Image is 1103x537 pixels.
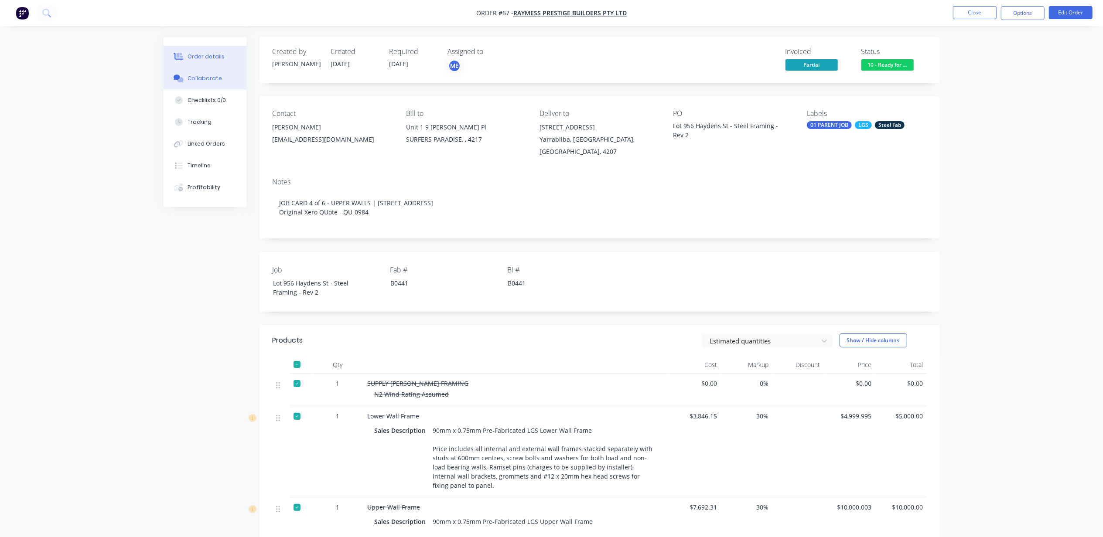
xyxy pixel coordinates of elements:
span: $3,846.15 [673,411,717,421]
span: $0.00 [673,379,717,388]
div: B0441 [501,277,610,289]
img: Factory [16,7,29,20]
div: [PERSON_NAME] [273,59,321,68]
div: 90mm x 0.75mm Pre-Fabricated LGS Lower Wall Frame Price includes all internal and external wall f... [430,424,659,492]
div: Created [331,48,379,56]
div: Order details [188,53,225,61]
span: 30% [724,411,769,421]
div: [PERSON_NAME][EMAIL_ADDRESS][DOMAIN_NAME] [273,121,392,149]
button: Close [953,6,997,19]
div: Discount [772,356,824,374]
div: SURFERS PARADISE, , 4217 [406,133,526,146]
div: Qty [312,356,364,374]
div: Yarrabilba, [GEOGRAPHIC_DATA], [GEOGRAPHIC_DATA], 4207 [540,133,659,158]
span: 0% [724,379,769,388]
div: Assigned to [448,48,535,56]
label: Bl # [507,265,616,275]
div: Steel Fab [875,121,905,129]
span: SUPPLY [PERSON_NAME] FRAMING [368,379,469,387]
button: Options [1001,6,1045,20]
div: Linked Orders [188,140,225,148]
button: Timeline [164,155,246,177]
button: Profitability [164,177,246,198]
span: 30% [724,503,769,512]
div: B0441 [383,277,492,289]
div: Deliver to [540,109,659,118]
div: Total [875,356,927,374]
a: Raymess Prestige Builders Pty Ltd [513,9,627,17]
div: Created by [273,48,321,56]
div: Unit 1 9 [PERSON_NAME] PlSURFERS PARADISE, , 4217 [406,121,526,149]
div: PO [673,109,793,118]
div: Labels [807,109,926,118]
div: Lot 956 Haydens St - Steel Framing - Rev 2 [673,121,782,139]
button: 10 - Ready for ... [861,59,914,72]
div: Required [389,48,437,56]
div: Cost [669,356,721,374]
div: Unit 1 9 [PERSON_NAME] Pl [406,121,526,133]
span: [DATE] [389,60,409,68]
span: N2 Wind Rating Assumed [375,390,449,398]
div: Collaborate [188,75,222,82]
span: Lower Wall Frame [368,412,420,420]
div: JOB CARD 4 of 6 - UPPER WALLS | [STREET_ADDRESS] Original Xero QUote - QU-0984 [273,190,927,225]
label: Job [273,265,382,275]
span: [DATE] [331,60,350,68]
label: Fab # [390,265,499,275]
div: Sales Description [375,424,430,437]
button: Tracking [164,111,246,133]
button: Edit Order [1049,6,1093,19]
span: $0.00 [827,379,872,388]
span: 1 [336,379,340,388]
div: Markup [721,356,772,374]
span: $0.00 [879,379,923,388]
span: $7,692.31 [673,503,717,512]
div: Timeline [188,162,211,170]
button: Collaborate [164,68,246,89]
div: Notes [273,178,927,186]
div: [EMAIL_ADDRESS][DOMAIN_NAME] [273,133,392,146]
div: Status [861,48,927,56]
button: Linked Orders [164,133,246,155]
div: [PERSON_NAME] [273,121,392,133]
button: Show / Hide columns [840,333,907,347]
span: $5,000.00 [879,411,923,421]
span: Partial [785,59,838,70]
div: [STREET_ADDRESS] [540,121,659,133]
div: [STREET_ADDRESS]Yarrabilba, [GEOGRAPHIC_DATA], [GEOGRAPHIC_DATA], 4207 [540,121,659,158]
div: Contact [273,109,392,118]
button: Checklists 0/0 [164,89,246,111]
span: 1 [336,503,340,512]
span: 1 [336,411,340,421]
div: 01 PARENT JOB [807,121,852,129]
div: Tracking [188,118,212,126]
div: Invoiced [785,48,851,56]
div: Price [824,356,875,374]
div: Profitability [188,184,220,191]
span: $4,999.995 [827,411,872,421]
button: Order details [164,46,246,68]
div: Lot 956 Haydens St - Steel Framing - Rev 2 [266,277,375,299]
span: 10 - Ready for ... [861,59,914,70]
div: Products [273,335,303,346]
div: Sales Description [375,515,430,528]
span: $10,000.00 [879,503,923,512]
button: ME [448,59,461,72]
div: Checklists 0/0 [188,96,226,104]
span: Upper Wall Frame [368,503,420,511]
div: Bill to [406,109,526,118]
span: $10,000.003 [827,503,872,512]
span: Order #67 - [476,9,513,17]
div: LGS [855,121,872,129]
